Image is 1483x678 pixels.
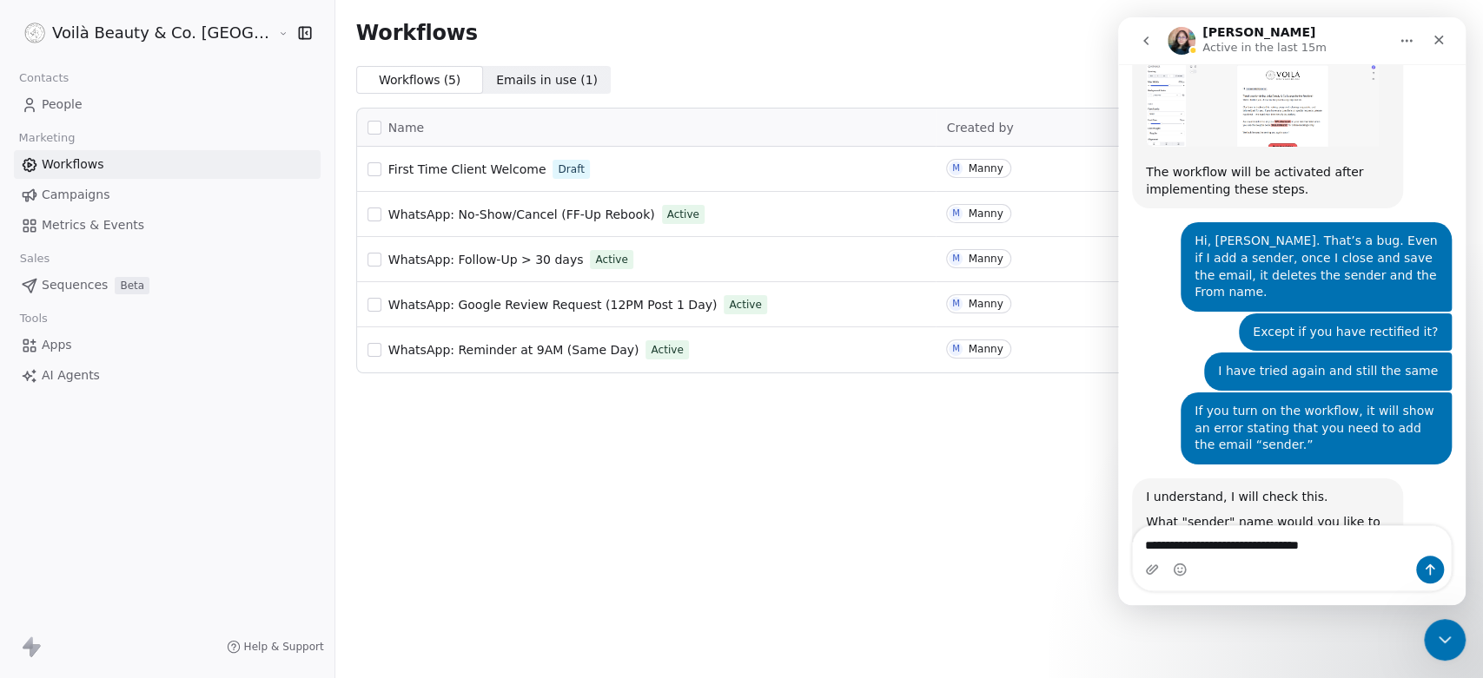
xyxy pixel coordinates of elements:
a: WhatsApp: Reminder at 9AM (Same Day) [388,341,639,359]
span: Apps [42,336,72,354]
div: Manny says… [14,375,334,461]
div: Hi, [PERSON_NAME]. That’s a bug. Even if I add a sender, once I close and save the email, it dele... [76,215,320,283]
button: Voilà Beauty & Co. [GEOGRAPHIC_DATA] [21,18,265,48]
div: Mrinal says… [14,461,334,580]
a: Apps [14,331,321,359]
span: WhatsApp: Reminder at 9AM (Same Day) [388,343,639,357]
div: M [952,161,960,175]
div: M [952,297,960,311]
span: WhatsApp: Google Review Request (12PM Post 1 Day) [388,298,718,312]
span: Name [388,119,424,137]
div: If you turn on the workflow, it will show an error stating that you need to add the email “sender.” [63,375,334,447]
a: WhatsApp: Follow-Up > 30 days [388,251,584,268]
span: Campaigns [42,186,109,204]
span: People [42,95,83,114]
div: I have tried again and still the same [100,346,320,363]
span: Sequences [42,276,108,294]
span: Created by [946,121,1013,135]
span: Beta [115,277,149,294]
div: Manny [968,298,1003,310]
div: I understand, I will check this. [28,471,271,489]
span: Voilà Beauty & Co. [GEOGRAPHIC_DATA] [52,22,274,44]
div: Except if you have rectified it? [121,296,334,334]
span: Workflows [356,21,478,45]
div: Except if you have rectified it? [135,306,320,324]
a: People [14,90,321,119]
iframe: Intercom live chat [1424,619,1466,661]
span: Tools [12,306,55,332]
span: Contacts [11,65,76,91]
div: What "sender" name would you like to add ? I will add it and save the email. [28,497,271,530]
span: Help & Support [244,640,324,654]
span: WhatsApp: Follow-Up > 30 days [388,253,584,267]
button: Upload attachment [27,545,41,559]
button: Send a message… [298,538,326,566]
div: Manny [968,207,1003,220]
a: WhatsApp: No-Show/Cancel (FF-Up Rebook) [388,206,655,223]
span: Emails in use ( 1 ) [496,71,598,89]
a: Help & Support [227,640,324,654]
iframe: Intercom live chat [1118,17,1466,605]
a: SequencesBeta [14,271,321,300]
a: AI Agents [14,361,321,390]
span: AI Agents [42,366,100,385]
div: M [952,207,960,221]
div: I understand, I will check this.What "sender" name would you like to add ? I will add it and save... [14,461,285,542]
div: Manny [968,253,1003,265]
span: Metrics & Events [42,216,144,234]
span: Sales [12,246,57,272]
div: Manny says… [14,296,334,336]
button: Emoji picker [55,545,69,559]
span: Marketing [11,125,83,151]
img: Voila_Beauty_And_Co_Logo.png [24,23,45,43]
a: Workflows [14,150,321,179]
a: Campaigns [14,181,321,209]
div: Manny [968,343,1003,355]
span: Workflows [42,155,104,174]
span: WhatsApp: No-Show/Cancel (FF-Up Rebook) [388,207,655,221]
div: Hi, [PERSON_NAME]. That’s a bug. Even if I add a sender, once I close and save the email, it dele... [63,205,334,293]
span: Active [651,342,683,358]
div: I have tried again and still the same [86,335,334,373]
div: If you turn on the workflow, it will show an error stating that you need to add the email “sender.” [76,385,320,437]
span: First Time Client Welcome [388,162,546,176]
div: M [952,252,960,266]
a: Metrics & Events [14,211,321,240]
span: Active [729,297,761,313]
a: First Time Client Welcome [388,161,546,178]
div: Manny [968,162,1003,174]
div: M [952,342,960,356]
a: WhatsApp: Google Review Request (12PM Post 1 Day) [388,296,718,313]
span: Active [667,207,699,222]
div: The workflow will be activated after implementing these steps. [28,147,271,181]
div: Manny says… [14,335,334,375]
div: Manny says… [14,205,334,295]
textarea: Message… [15,509,333,538]
span: Active [595,252,627,267]
span: Draft [558,161,584,177]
